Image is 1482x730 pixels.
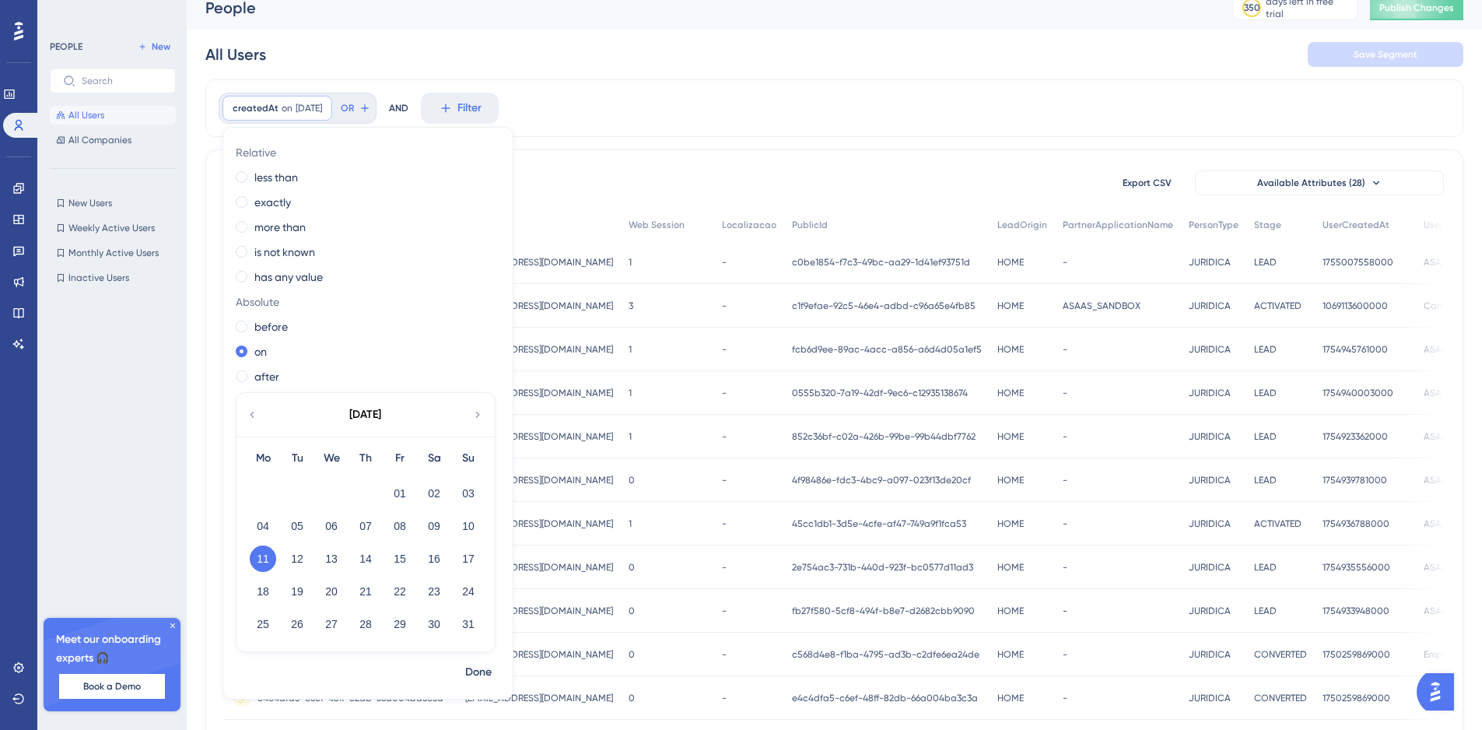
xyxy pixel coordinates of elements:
[997,692,1024,704] span: HOME
[629,387,632,399] span: 1
[1254,300,1302,312] span: ACTIVATED
[1063,561,1067,574] span: -
[1189,300,1231,312] span: JURIDICA
[629,430,632,443] span: 1
[421,93,499,124] button: Filter
[465,605,613,617] span: [EMAIL_ADDRESS][DOMAIN_NAME]
[792,692,978,704] span: e4c4dfa5-c6ef-48ff-82db-66a004ba3c3a
[455,611,482,637] button: 31
[254,193,291,212] label: exactly
[1254,343,1277,356] span: LEAD
[284,611,310,637] button: 26
[629,518,632,530] span: 1
[1063,387,1067,399] span: -
[457,658,500,686] button: Done
[457,99,482,118] span: Filter
[236,143,494,162] span: Relative
[1323,343,1388,356] span: 1754945761000
[282,102,293,114] span: on
[1123,177,1172,189] span: Export CSV
[387,546,413,572] button: 15
[1189,605,1231,617] span: JURIDICA
[50,219,176,237] button: Weekly Active Users
[387,611,413,637] button: 29
[68,272,129,284] span: Inactive Users
[722,648,727,661] span: -
[1254,219,1281,231] span: Stage
[152,40,170,53] span: New
[1254,692,1307,704] span: CONVERTED
[722,300,727,312] span: -
[792,561,973,574] span: 2e754ac3-731b-440d-923f-bc0577d11ad3
[1108,170,1186,195] button: Export CSV
[318,611,345,637] button: 27
[421,513,447,539] button: 09
[629,343,632,356] span: 1
[50,106,176,125] button: All Users
[56,630,168,668] span: Meet our onboarding experts 🎧
[1254,605,1277,617] span: LEAD
[1063,518,1067,530] span: -
[352,611,379,637] button: 28
[1323,387,1393,399] span: 1754940003000
[722,561,727,574] span: -
[1063,692,1067,704] span: -
[792,518,966,530] span: 45cc1db1-3d5e-4cfe-af47-749a9f1fca53
[50,131,176,149] button: All Companies
[387,513,413,539] button: 08
[284,513,310,539] button: 05
[997,256,1024,268] span: HOME
[1063,300,1140,312] span: ASAAS_SANDBOX
[792,430,976,443] span: 852c36bf-c02a-426b-99be-99b44dbf7762
[417,449,451,468] div: Sa
[352,513,379,539] button: 07
[338,96,373,121] button: OR
[997,387,1024,399] span: HOME
[250,513,276,539] button: 04
[1379,2,1454,14] span: Publish Changes
[997,561,1024,574] span: HOME
[629,474,635,486] span: 0
[465,430,613,443] span: [EMAIL_ADDRESS][DOMAIN_NAME]
[1189,219,1239,231] span: PersonType
[50,40,82,53] div: PEOPLE
[997,343,1024,356] span: HOME
[792,387,968,399] span: 0555b320-7a19-42df-9ec6-c12935138674
[997,300,1024,312] span: HOME
[1189,648,1231,661] span: JURIDICA
[629,648,635,661] span: 0
[421,546,447,572] button: 16
[1195,170,1444,195] button: Available Attributes (28)
[1323,692,1390,704] span: 1750259869000
[722,256,727,268] span: -
[349,449,383,468] div: Th
[50,268,176,287] button: Inactive Users
[1323,256,1393,268] span: 1755007558000
[50,194,176,212] button: New Users
[233,102,279,114] span: createdAt
[205,44,266,65] div: All Users
[250,578,276,605] button: 18
[254,168,298,187] label: less than
[68,134,131,146] span: All Companies
[352,546,379,572] button: 14
[254,218,306,237] label: more than
[68,222,155,234] span: Weekly Active Users
[465,343,613,356] span: [EMAIL_ADDRESS][DOMAIN_NAME]
[792,343,982,356] span: fcb6d9ee-89ac-4acc-a856-a6d4d05a1ef5
[629,692,635,704] span: 0
[1254,256,1277,268] span: LEAD
[1308,42,1463,67] button: Save Segment
[250,546,276,572] button: 11
[997,219,1047,231] span: LeadOrigin
[465,387,613,399] span: [EMAIL_ADDRESS][DOMAIN_NAME]
[318,513,345,539] button: 06
[455,480,482,507] button: 03
[1354,48,1417,61] span: Save Segment
[1323,430,1388,443] span: 1754923362000
[82,75,163,86] input: Search
[1254,648,1307,661] span: CONVERTED
[68,197,112,209] span: New Users
[997,518,1024,530] span: HOME
[1063,474,1067,486] span: -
